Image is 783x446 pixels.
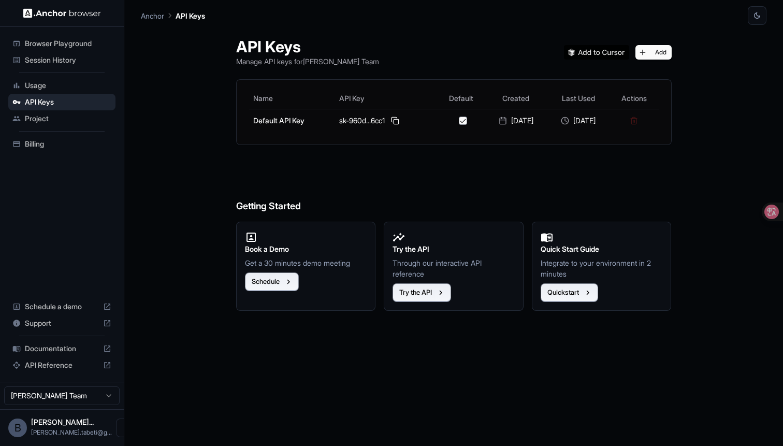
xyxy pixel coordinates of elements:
[8,315,115,332] div: Support
[485,88,547,109] th: Created
[25,139,111,149] span: Billing
[25,343,99,354] span: Documentation
[541,243,663,255] h2: Quick Start Guide
[249,88,336,109] th: Name
[249,109,336,132] td: Default API Key
[245,272,299,291] button: Schedule
[116,419,135,437] button: Open menu
[25,97,111,107] span: API Keys
[8,52,115,68] div: Session History
[25,318,99,328] span: Support
[489,116,543,126] div: [DATE]
[141,10,164,21] p: Anchor
[552,116,605,126] div: [DATE]
[389,114,401,127] button: Copy API key
[25,301,99,312] span: Schedule a demo
[8,357,115,373] div: API Reference
[8,94,115,110] div: API Keys
[25,55,111,65] span: Session History
[8,340,115,357] div: Documentation
[236,157,672,214] h6: Getting Started
[31,428,112,436] span: bhanu.tabeti@gmail.com
[8,110,115,127] div: Project
[438,88,485,109] th: Default
[564,45,629,60] img: Add anchorbrowser MCP server to Cursor
[8,419,27,437] div: B
[393,257,515,279] p: Through our interactive API reference
[141,10,205,21] nav: breadcrumb
[25,80,111,91] span: Usage
[245,257,367,268] p: Get a 30 minutes demo meeting
[236,56,379,67] p: Manage API keys for [PERSON_NAME] Team
[31,418,94,426] span: Bhanu Prakash Goud Tabeti
[335,88,437,109] th: API Key
[393,243,515,255] h2: Try the API
[8,298,115,315] div: Schedule a demo
[176,10,205,21] p: API Keys
[8,35,115,52] div: Browser Playground
[547,88,610,109] th: Last Used
[8,136,115,152] div: Billing
[8,77,115,94] div: Usage
[245,243,367,255] h2: Book a Demo
[236,37,379,56] h1: API Keys
[541,257,663,279] p: Integrate to your environment in 2 minutes
[635,45,672,60] button: Add
[541,283,598,302] button: Quickstart
[610,88,658,109] th: Actions
[23,8,101,18] img: Anchor Logo
[25,113,111,124] span: Project
[393,283,451,302] button: Try the API
[25,38,111,49] span: Browser Playground
[339,114,433,127] div: sk-960d...6cc1
[25,360,99,370] span: API Reference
